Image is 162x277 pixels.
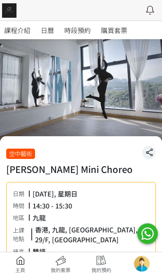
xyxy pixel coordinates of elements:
a: 日曆 [41,21,54,39]
span: 課程介紹 [4,25,31,35]
div: 空中藝術 [6,149,35,159]
span: 時段預約 [64,25,91,35]
div: 九龍 [33,213,46,223]
div: 上課地點 [13,226,31,243]
a: 購買套票 [101,21,127,39]
div: 雙語 [33,246,46,256]
span: 日曆 [41,25,54,35]
div: 語言 [13,247,28,256]
div: [DATE], 星期日 [33,189,77,199]
span: 購買套票 [101,25,127,35]
div: 14:30 - 15:30 [33,201,72,211]
div: 時間 [13,201,28,210]
h1: [PERSON_NAME] Mini Choreo [6,162,156,176]
div: 香港, 九龍, [GEOGRAPHIC_DATA], 29/F, [GEOGRAPHIC_DATA] [35,225,149,244]
div: 地區 [13,213,28,222]
div: 日期 [13,189,28,198]
a: 課程介紹 [4,21,31,39]
a: 時段預約 [64,21,91,39]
